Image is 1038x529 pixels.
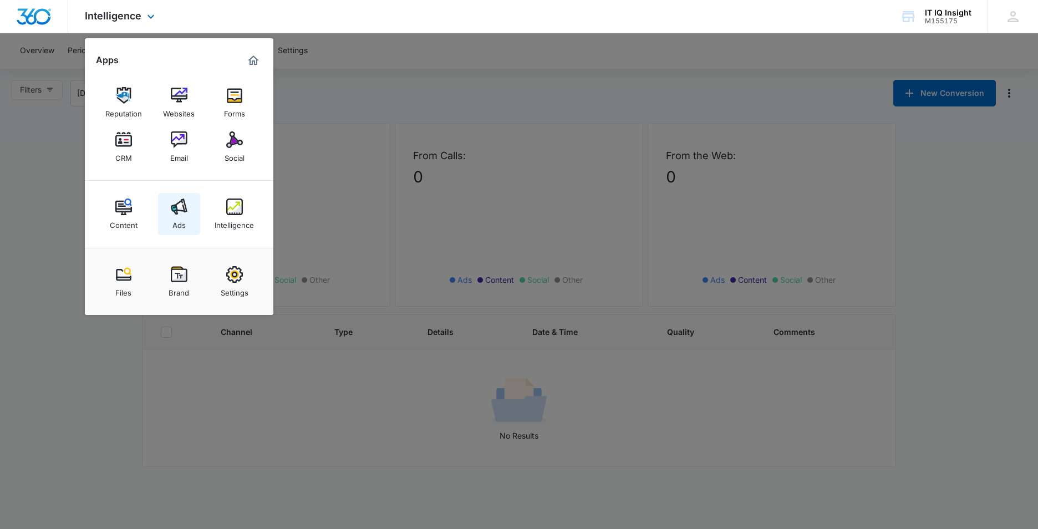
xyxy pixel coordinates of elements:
a: Settings [213,261,256,303]
span: Intelligence [85,10,141,22]
div: Files [115,283,131,297]
div: Ads [172,215,186,230]
div: Brand [169,283,189,297]
div: CRM [115,148,132,162]
a: Social [213,126,256,168]
a: CRM [103,126,145,168]
div: Email [170,148,188,162]
div: Intelligence [215,215,254,230]
div: Settings [221,283,248,297]
div: Social [225,148,245,162]
div: account id [925,17,971,25]
div: Content [110,215,138,230]
a: Reputation [103,82,145,124]
div: Forms [224,104,245,118]
a: Marketing 360® Dashboard [245,52,262,69]
h2: Apps [96,55,119,65]
a: Forms [213,82,256,124]
a: Intelligence [213,193,256,235]
a: Files [103,261,145,303]
div: Websites [163,104,195,118]
a: Websites [158,82,200,124]
div: Reputation [105,104,142,118]
div: account name [925,8,971,17]
a: Brand [158,261,200,303]
a: Email [158,126,200,168]
a: Ads [158,193,200,235]
a: Content [103,193,145,235]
